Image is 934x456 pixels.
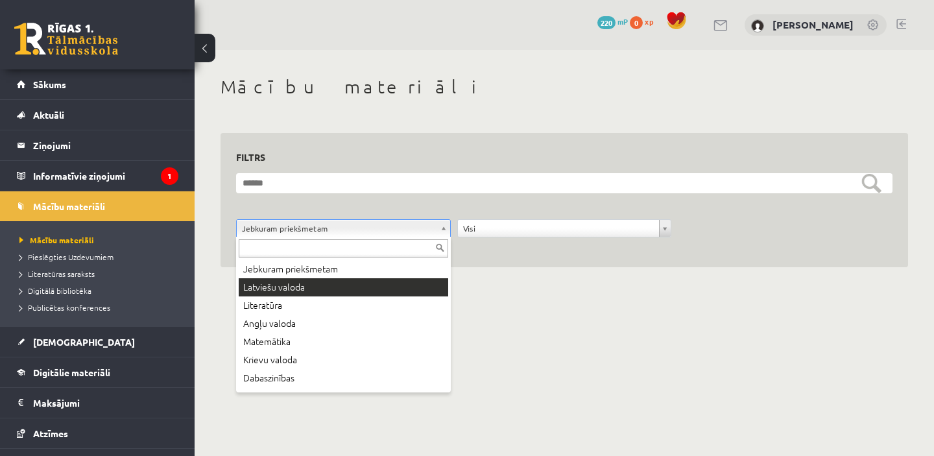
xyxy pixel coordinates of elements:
div: Dabaszinības [239,369,448,387]
div: Jebkuram priekšmetam [239,260,448,278]
div: Krievu valoda [239,351,448,369]
div: Latviešu valoda [239,278,448,296]
div: Literatūra [239,296,448,315]
div: Datorika [239,387,448,405]
div: Matemātika [239,333,448,351]
div: Angļu valoda [239,315,448,333]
